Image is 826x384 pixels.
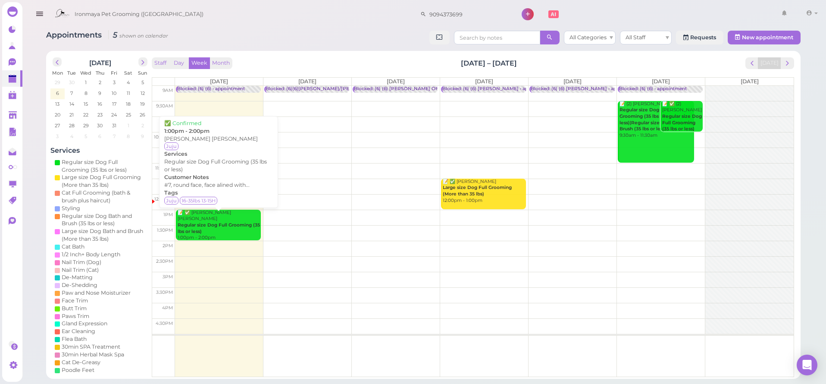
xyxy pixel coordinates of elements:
[728,31,801,44] button: New appointment
[189,57,210,69] button: Week
[163,274,173,280] span: 3pm
[112,132,116,140] span: 7
[62,158,145,174] div: Regular size Dog Full Grooming (35 lbs or less)
[164,142,178,150] span: Juju
[54,100,60,108] span: 13
[67,70,76,76] span: Tue
[62,320,107,327] div: Gland Expression
[97,100,103,108] span: 16
[442,86,552,92] div: Blocked: (6) (6) [PERSON_NAME] • appointment
[96,70,104,76] span: Thu
[652,78,670,85] span: [DATE]
[62,274,93,281] div: De-Matting
[62,173,145,189] div: Large size Dog Full Grooming (More than 35 lbs)
[62,335,87,343] div: Flea Bath
[475,78,493,85] span: [DATE]
[141,79,145,86] span: 5
[84,132,88,140] span: 5
[156,321,173,326] span: 4:30pm
[62,351,124,359] div: 30min Herbal Mask Spa
[52,70,63,76] span: Mon
[139,100,146,108] span: 19
[745,57,759,69] button: prev
[138,57,147,66] button: next
[125,111,132,119] span: 25
[69,111,75,119] span: 21
[443,185,512,197] b: Large size Dog Full Grooming (More than 35 lbs)
[164,189,178,196] b: Tags
[69,89,74,97] span: 7
[124,70,132,76] span: Sat
[126,132,131,140] span: 8
[169,57,189,69] button: Day
[387,78,405,85] span: [DATE]
[676,31,723,44] a: Requests
[54,111,61,119] span: 20
[62,312,89,320] div: Paws Trim
[84,89,88,97] span: 8
[662,101,703,139] div: 📝 ✅ (2) [PERSON_NAME] 9:30am - 10:30am
[156,258,173,264] span: 2:30pm
[154,196,173,202] span: 12:30pm
[111,100,117,108] span: 17
[152,57,169,69] button: Staff
[112,79,116,86] span: 3
[163,212,173,217] span: 1pm
[55,89,60,97] span: 6
[163,88,173,93] span: 9am
[82,122,90,129] span: 29
[156,103,173,109] span: 9:30am
[298,78,316,85] span: [DATE]
[62,266,99,274] div: Nail Trim (Cat)
[62,251,120,258] div: 1/2 Inch+ Body Length
[139,111,146,119] span: 26
[62,205,80,212] div: Styling
[62,297,88,305] div: Face Trim
[177,210,261,241] div: 📝 ✅ [PERSON_NAME] [PERSON_NAME] 1:00pm - 2:00pm
[619,107,693,132] b: Regular size Dog Full Grooming (35 lbs or less)|Regular size Dog Bath and Brush (35 lbs or less)
[62,343,120,351] div: 30min SPA Treatment
[54,79,61,86] span: 29
[62,366,94,374] div: Poodle Feet
[619,86,687,92] div: Blocked: (6) (6) • appointment
[162,305,173,311] span: 4pm
[742,34,793,41] span: New appointment
[164,151,187,157] b: Services
[83,100,89,108] span: 15
[62,289,131,297] div: Paw and Nose Moisturizer
[97,89,102,97] span: 9
[781,57,794,69] button: next
[119,33,168,39] small: shown on calendar
[442,179,526,204] div: 📝 ✅ [PERSON_NAME] 12:00pm - 1:00pm
[126,79,131,86] span: 4
[80,70,91,76] span: Wed
[797,355,817,375] div: Open Intercom Messenger
[62,327,95,335] div: Ear Cleaning
[62,281,97,289] div: De-Shedding
[164,128,210,134] b: 1:00pm - 2:00pm
[62,305,87,312] div: Butt Trim
[96,122,103,129] span: 30
[69,100,75,108] span: 14
[569,34,607,41] span: All Categories
[619,101,694,139] div: 📝 (2) [PERSON_NAME] 9:30am - 11:30am
[210,78,228,85] span: [DATE]
[98,79,102,86] span: 2
[50,146,150,154] h4: Services
[758,57,781,69] button: [DATE]
[127,122,130,129] span: 1
[426,7,510,21] input: Search customer
[156,290,173,295] span: 3:30pm
[741,78,759,85] span: [DATE]
[454,31,540,44] input: Search by notes
[163,243,173,249] span: 2pm
[626,34,645,41] span: All Staff
[62,189,145,205] div: Cat Full Grooming (bath & brush plus haircut)
[164,174,209,180] b: Customer Notes
[62,258,101,266] div: Nail Trim (Dog)
[75,2,203,26] span: Ironmaya Pet Grooming ([GEOGRAPHIC_DATA])
[180,197,217,205] span: 16-35lbs 13-15H
[111,122,117,129] span: 31
[111,89,117,97] span: 10
[108,30,168,39] i: 5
